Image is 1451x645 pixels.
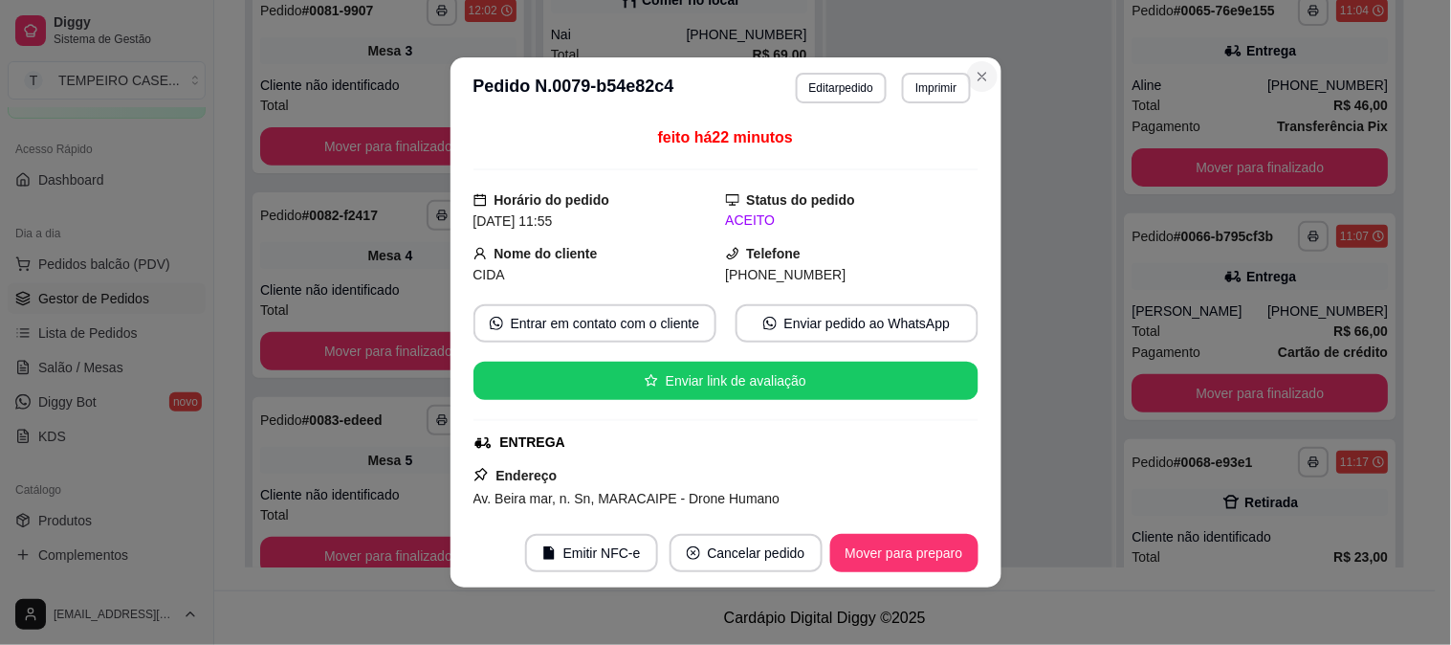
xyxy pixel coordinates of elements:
[473,267,505,282] span: CIDA
[490,317,503,330] span: whats-app
[747,192,856,208] strong: Status do pedido
[726,211,978,231] div: ACEITO
[473,467,489,482] span: pushpin
[495,246,598,261] strong: Nome do cliente
[473,247,487,260] span: user
[473,304,716,343] button: whats-appEntrar em contato com o cliente
[473,491,780,506] span: Av. Beira mar, n. Sn, MARACAIPE - Drone Humano
[967,61,998,92] button: Close
[473,193,487,207] span: calendar
[796,73,887,103] button: Editarpedido
[525,534,658,572] button: fileEmitir NFC-e
[747,246,802,261] strong: Telefone
[736,304,978,343] button: whats-appEnviar pedido ao WhatsApp
[726,247,739,260] span: phone
[726,193,739,207] span: desktop
[495,192,610,208] strong: Horário do pedido
[658,129,793,145] span: feito há 22 minutos
[473,213,553,229] span: [DATE] 11:55
[763,317,777,330] span: whats-app
[500,433,565,453] div: ENTREGA
[473,362,978,400] button: starEnviar link de avaliação
[496,468,558,483] strong: Endereço
[687,546,700,560] span: close-circle
[830,534,978,572] button: Mover para preparo
[645,374,658,388] span: star
[670,534,823,572] button: close-circleCancelar pedido
[542,546,556,560] span: file
[473,73,674,103] h3: Pedido N. 0079-b54e82c4
[726,267,846,282] span: [PHONE_NUMBER]
[902,73,970,103] button: Imprimir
